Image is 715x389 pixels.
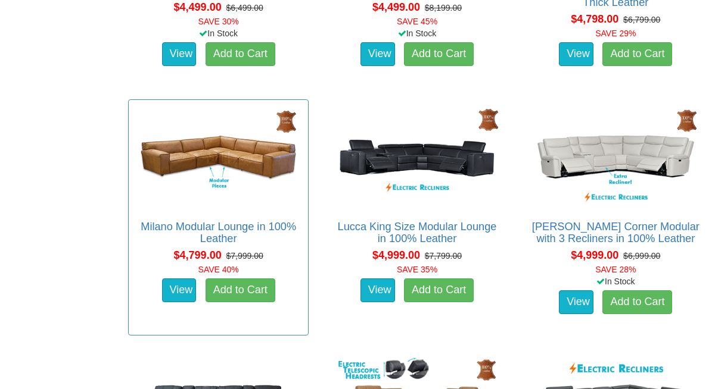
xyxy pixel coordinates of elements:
a: View [162,278,197,302]
del: $6,499.00 [226,3,263,12]
span: $4,999.00 [372,249,420,261]
span: $4,999.00 [571,249,618,261]
a: View [559,290,593,314]
div: In Stock [523,275,708,287]
del: $7,799.00 [425,251,462,261]
a: Add to Cart [602,42,672,66]
img: Milano Modular Lounge in 100% Leather [135,106,302,209]
a: Add to Cart [404,278,474,302]
font: SAVE 45% [397,17,437,26]
img: Lucca King Size Modular Lounge in 100% Leather [333,106,500,209]
del: $8,199.00 [425,3,462,12]
span: $4,499.00 [372,1,420,13]
a: Add to Cart [602,290,672,314]
a: View [559,42,593,66]
font: SAVE 29% [595,29,636,38]
span: $4,798.00 [571,13,618,25]
span: $4,799.00 [174,249,222,261]
img: Santiago Corner Modular with 3 Recliners in 100% Leather [532,106,700,209]
font: SAVE 28% [595,265,636,274]
a: View [162,42,197,66]
a: Lucca King Size Modular Lounge in 100% Leather [338,221,497,244]
span: $4,499.00 [174,1,222,13]
a: Milano Modular Lounge in 100% Leather [141,221,296,244]
font: SAVE 40% [198,265,239,274]
a: Add to Cart [206,42,275,66]
a: Add to Cart [206,278,275,302]
del: $6,799.00 [623,15,660,24]
font: SAVE 30% [198,17,239,26]
del: $6,999.00 [623,251,660,261]
div: In Stock [324,27,509,39]
div: In Stock [126,27,311,39]
font: SAVE 35% [397,265,437,274]
a: [PERSON_NAME] Corner Modular with 3 Recliners in 100% Leather [532,221,700,244]
a: View [360,278,395,302]
a: Add to Cart [404,42,474,66]
a: View [360,42,395,66]
del: $7,999.00 [226,251,263,261]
